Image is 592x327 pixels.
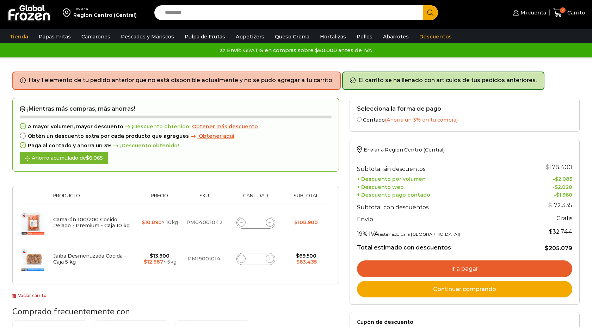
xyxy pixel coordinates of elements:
span: $ [556,192,559,198]
th: Subtotal con descuentos [357,198,522,212]
a: Hortalizas [316,30,350,43]
th: 19% IVA [357,224,522,239]
small: (estimado para [GEOGRAPHIC_DATA]) [378,232,460,237]
img: address-field-icon.svg [63,7,73,19]
div: A mayor volumen, mayor descuento [20,124,332,130]
span: Carrito [566,9,585,16]
td: PM04001042 [181,204,227,241]
bdi: 1.960 [556,192,572,198]
a: Jaiba Desmenuzada Cocida - Caja 5 kg [53,253,126,265]
div: Obtén un descuento extra por cada producto que agregues [20,133,332,139]
a: Descuentos [416,30,455,43]
a: Obtener más descuento [192,124,258,130]
span: $ [555,184,558,190]
span: ¡Descuento obtenido! [123,124,191,130]
span: $ [545,245,549,252]
bdi: 6.065 [86,155,103,161]
div: Paga al contado y ahorra un 3% [20,143,332,149]
th: + Descuento por volumen [357,174,522,182]
th: Sku [181,193,227,204]
bdi: 205.079 [545,245,572,252]
a: Papas Fritas [35,30,74,43]
bdi: 63.435 [296,259,317,265]
input: Contado(Ahorra un 3% en tu compra) [357,117,362,122]
a: Vaciar carrito [12,293,47,298]
label: Contado [357,116,572,123]
h2: Selecciona la forma de pago [357,105,572,112]
bdi: 178.400 [546,164,572,171]
a: Appetizers [232,30,268,43]
li: Hay 1 elemento de tu pedido anterior que no está disponible actualmente y no se pudo agregar a tu... [29,76,333,85]
a: Mi cuenta [511,6,546,20]
span: $ [142,219,145,226]
span: $ [555,176,558,182]
span: $ [549,228,553,235]
bdi: 2.085 [555,176,572,182]
span: Enviar a Region Centro (Central) [364,147,445,153]
bdi: 172.335 [548,202,572,209]
a: Camarones [78,30,114,43]
button: Search button [423,5,438,20]
a: Ir a pagar [357,260,572,277]
div: Ahorro acumulado de [20,152,108,164]
th: Subtotal [284,193,328,204]
label: Cupón de descuento [357,319,572,325]
span: $ [150,253,153,259]
td: PM19001014 [181,241,227,277]
a: Camarón 100/200 Cocido Pelado - Premium - Caja 10 kg [53,216,130,229]
td: × 10kg [138,204,181,241]
a: Continuar comprando [357,281,572,298]
span: $ [296,253,299,259]
th: Total estimado con descuentos [357,239,522,252]
span: $ [144,259,147,265]
bdi: 69.500 [296,253,316,259]
a: Abarrotes [380,30,412,43]
span: $ [546,164,550,171]
span: $ [86,155,89,161]
td: - [522,190,572,198]
td: - [522,182,572,190]
bdi: 13.900 [150,253,169,259]
a: Pulpa de Frutas [181,30,229,43]
span: $ [548,202,552,209]
span: 32.744 [549,228,572,235]
bdi: 2.020 [555,184,572,190]
span: ¡Descuento obtenido! [112,143,179,149]
th: Producto [50,193,138,204]
h2: ¡Mientras más compras, más ahorras! [20,105,332,112]
a: Obtener aqui [189,133,234,139]
th: + Descuento pago contado [357,190,522,198]
a: Queso Crema [271,30,313,43]
span: $ [294,219,297,226]
bdi: 12.687 [144,259,163,265]
td: - [522,174,572,182]
div: El carrito se ha llenado con artículos de tus pedidos anteriores. [342,72,544,90]
td: × 5kg [138,241,181,277]
a: Pescados y Mariscos [117,30,178,43]
input: Product quantity [251,218,261,228]
span: Obtener más descuento [192,123,258,130]
th: Precio [138,193,181,204]
span: Obtener aqui [199,133,234,139]
strong: Gratis [556,215,572,222]
span: 2 [560,7,566,13]
a: Tienda [6,30,32,43]
span: Mi cuenta [519,9,546,16]
bdi: 108.900 [294,219,318,226]
div: Enviar a [73,7,137,12]
a: 2 Carrito [553,5,585,21]
span: Comprado frecuentemente con [12,306,130,317]
bdi: 10.890 [142,219,162,226]
th: Envío [357,212,522,225]
th: Cantidad [227,193,284,204]
span: $ [296,259,300,265]
div: Region Centro (Central) [73,12,137,19]
a: Pollos [353,30,376,43]
th: Subtotal sin descuentos [357,160,522,174]
span: (Ahorra un 3% en tu compra) [385,117,458,123]
a: Enviar a Region Centro (Central) [357,147,445,153]
th: + Descuento web [357,182,522,190]
input: Product quantity [251,254,261,264]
